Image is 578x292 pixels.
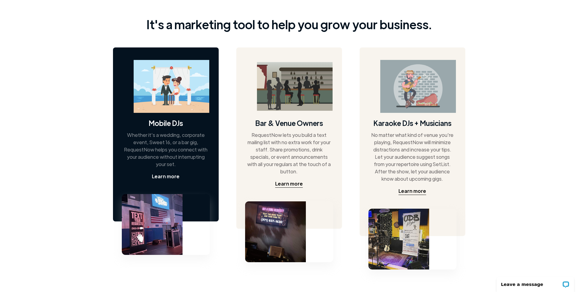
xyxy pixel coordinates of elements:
iframe: LiveChat chat widget [493,273,578,292]
a: Learn more [398,187,426,195]
img: school dance with a poster [122,194,183,255]
h4: Mobile DJs [149,118,183,128]
a: Learn more [275,180,303,188]
img: musician stand [368,209,429,269]
img: bar tv [245,201,306,262]
img: bar image [257,62,333,111]
img: wedding on a beach [134,60,209,113]
div: No matter what kind of venue you're playing, RequestNow will minimize distractions and increase y... [370,131,454,182]
img: guitarist [380,60,456,113]
a: Learn more [152,173,180,180]
div: Learn more [275,180,303,187]
div: Whether it's a wedding, corporate event, Sweet 16, or a bar gig, RequestNow helps you connect wit... [123,131,208,168]
h4: Karaoke DJs + Musicians [373,118,451,128]
div: RequestNow lets you build a text mailing list with no extra work for your staff. Share promotions... [247,131,331,175]
h4: Bar & Venue Owners [255,118,323,128]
